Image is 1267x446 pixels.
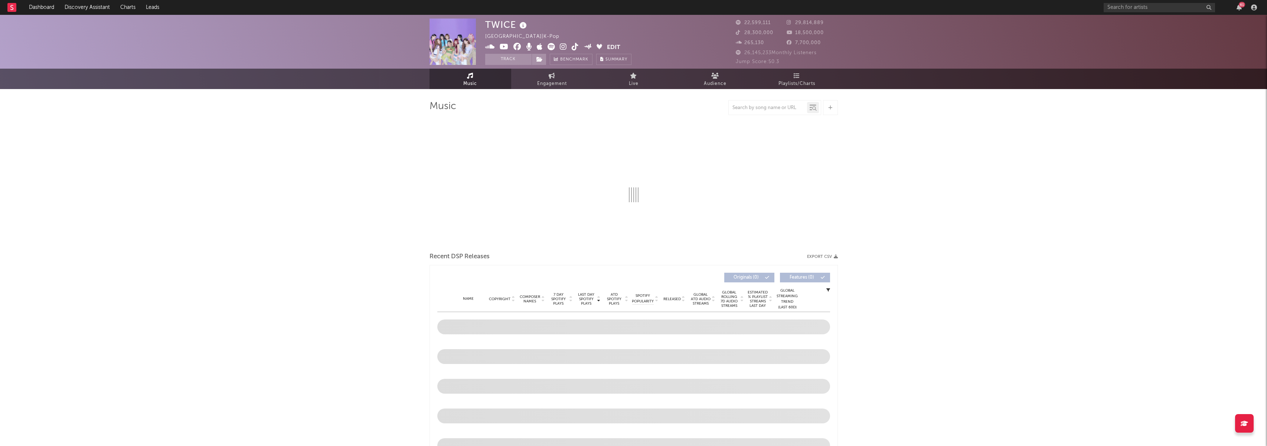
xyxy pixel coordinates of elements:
a: Playlists/Charts [756,69,838,89]
a: Engagement [511,69,593,89]
div: [GEOGRAPHIC_DATA] | K-Pop [485,32,568,41]
div: 61 [1239,2,1245,7]
input: Search for artists [1104,3,1215,12]
span: Global Rolling 7D Audio Streams [719,290,739,308]
button: Features(0) [780,273,830,282]
span: Estimated % Playlist Streams Last Day [748,290,768,308]
span: 7,700,000 [787,40,821,45]
a: Audience [675,69,756,89]
span: Playlists/Charts [778,79,815,88]
span: Spotify Popularity [632,293,654,304]
span: Last Day Spotify Plays [577,292,596,306]
span: Recent DSP Releases [430,252,490,261]
span: Audience [704,79,726,88]
span: Copyright [489,297,510,301]
span: Features ( 0 ) [785,275,819,280]
button: Track [485,54,532,65]
a: Music [430,69,511,89]
button: Summary [596,54,631,65]
button: 61 [1237,4,1242,10]
span: Originals ( 0 ) [729,275,763,280]
span: Live [629,79,639,88]
div: Global Streaming Trend (Last 60D) [776,288,799,310]
span: Global ATD Audio Streams [690,292,711,306]
span: 29,814,889 [787,20,824,25]
span: 265,130 [736,40,764,45]
div: TWICE [485,19,529,31]
span: Released [663,297,681,301]
span: 26,145,233 Monthly Listeners [736,50,817,55]
button: Edit [607,43,620,52]
a: Live [593,69,675,89]
button: Originals(0) [724,273,774,282]
span: ATD Spotify Plays [604,292,624,306]
span: Engagement [537,79,567,88]
span: 7 Day Spotify Plays [549,292,568,306]
span: Music [463,79,477,88]
span: Jump Score: 50.3 [736,59,779,64]
button: Export CSV [807,255,838,259]
input: Search by song name or URL [729,105,807,111]
span: Benchmark [560,55,588,64]
span: 22,599,111 [736,20,771,25]
a: Benchmark [550,54,592,65]
div: Name [452,296,485,302]
span: 28,300,000 [736,30,773,35]
span: Summary [605,58,627,62]
span: 18,500,000 [787,30,824,35]
span: Composer Names [519,295,541,304]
